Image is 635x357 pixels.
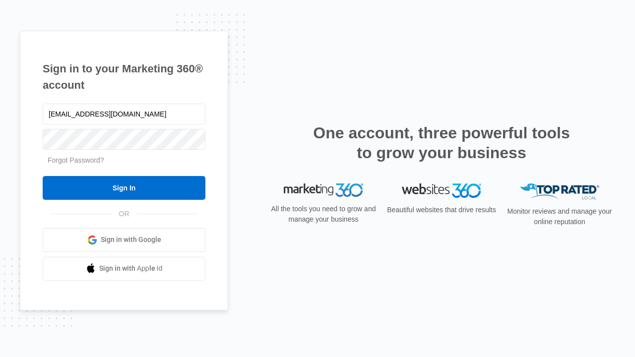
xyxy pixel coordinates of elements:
[520,183,599,200] img: Top Rated Local
[43,228,205,252] a: Sign in with Google
[43,104,205,124] input: Email
[310,123,573,163] h2: One account, three powerful tools to grow your business
[284,183,363,197] img: Marketing 360
[48,156,104,164] a: Forgot Password?
[386,205,497,215] p: Beautiful websites that drive results
[268,204,379,225] p: All the tools you need to grow and manage your business
[101,235,161,245] span: Sign in with Google
[402,183,481,198] img: Websites 360
[43,60,205,93] h1: Sign in to your Marketing 360® account
[504,206,615,227] p: Monitor reviews and manage your online reputation
[43,176,205,200] input: Sign In
[112,209,136,219] span: OR
[43,257,205,281] a: Sign in with Apple Id
[99,263,163,274] span: Sign in with Apple Id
